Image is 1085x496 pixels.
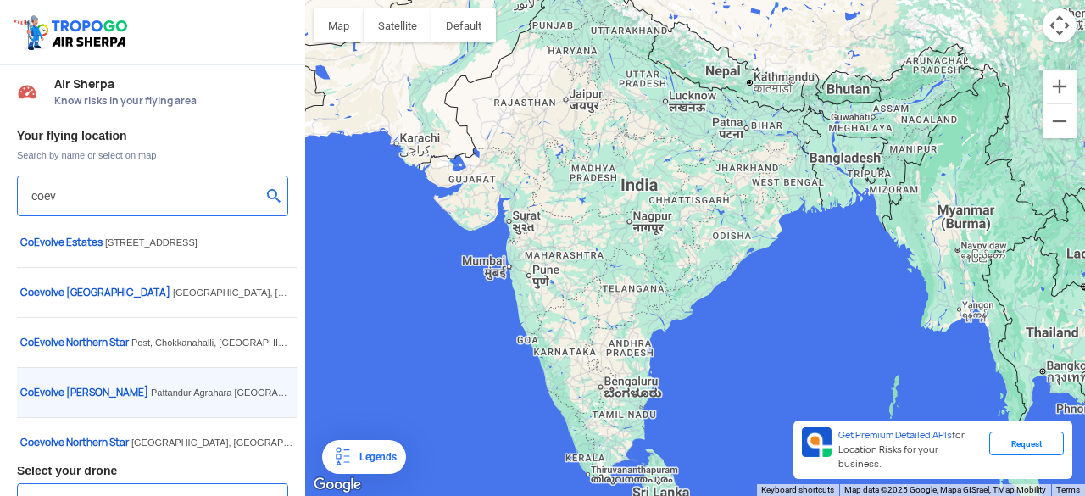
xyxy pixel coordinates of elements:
[54,94,288,108] span: Know risks in your flying area
[20,386,151,399] span: olve [PERSON_NAME]
[832,427,989,472] div: for Location Risks for your business.
[20,236,45,249] span: CoEv
[844,485,1046,494] span: Map data ©2025 Google, Mapa GISrael, TMap Mobility
[20,286,173,299] span: olve [GEOGRAPHIC_DATA]
[20,436,131,449] span: olve Northern Star
[332,447,353,467] img: Legends
[989,432,1064,455] div: Request
[1043,104,1077,138] button: Zoom out
[1043,70,1077,103] button: Zoom in
[17,148,288,162] span: Search by name or select on map
[20,336,45,349] span: CoEv
[1043,8,1077,42] button: Map camera controls
[17,81,37,102] img: Risk Scores
[761,484,834,496] button: Keyboard shortcuts
[17,130,288,142] h3: Your flying location
[13,13,133,52] img: ic_tgdronemaps.svg
[20,386,45,399] span: CoEv
[151,387,638,398] span: Pattandur Agrahara [GEOGRAPHIC_DATA], [GEOGRAPHIC_DATA], [GEOGRAPHIC_DATA], [GEOGRAPHIC_DATA]
[309,474,365,496] img: Google
[838,429,952,441] span: Get Premium Detailed APIs
[17,465,288,476] h3: Select your drone
[802,427,832,457] img: Premium APIs
[20,286,45,299] span: Coev
[20,336,131,349] span: olve Northern Star
[173,287,372,298] span: [GEOGRAPHIC_DATA], [GEOGRAPHIC_DATA]
[1056,485,1080,494] a: Terms
[364,8,431,42] button: Show satellite imagery
[309,474,365,496] a: Open this area in Google Maps (opens a new window)
[314,8,364,42] button: Show street map
[131,437,331,448] span: [GEOGRAPHIC_DATA], [GEOGRAPHIC_DATA]
[353,447,396,467] div: Legends
[105,237,198,248] span: [STREET_ADDRESS]
[20,436,45,449] span: Coev
[31,186,261,206] input: Search your flying location
[20,236,105,249] span: olve Estates
[131,337,418,348] span: Post, Chokkanahalli, [GEOGRAPHIC_DATA], [GEOGRAPHIC_DATA]
[54,77,288,91] span: Air Sherpa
